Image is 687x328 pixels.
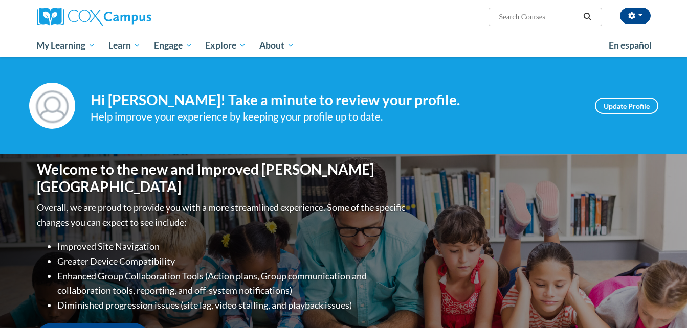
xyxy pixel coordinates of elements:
[21,34,666,57] div: Main menu
[30,34,102,57] a: My Learning
[108,39,141,52] span: Learn
[154,39,192,52] span: Engage
[57,298,408,313] li: Diminished progression issues (site lag, video stalling, and playback issues)
[37,161,408,195] h1: Welcome to the new and improved [PERSON_NAME][GEOGRAPHIC_DATA]
[29,83,75,129] img: Profile Image
[498,11,580,23] input: Search Courses
[102,34,147,57] a: Learn
[595,98,658,114] a: Update Profile
[91,108,580,125] div: Help improve your experience by keeping your profile up to date.
[57,269,408,298] li: Enhanced Group Collaboration Tools (Action plans, Group communication and collaboration tools, re...
[37,8,231,26] a: Cox Campus
[37,200,408,230] p: Overall, we are proud to provide you with a more streamlined experience. Some of the specific cha...
[198,34,253,57] a: Explore
[259,39,294,52] span: About
[580,11,595,23] button: Search
[37,8,151,26] img: Cox Campus
[57,254,408,269] li: Greater Device Compatibility
[609,40,652,51] span: En español
[205,39,246,52] span: Explore
[91,91,580,109] h4: Hi [PERSON_NAME]! Take a minute to review your profile.
[147,34,199,57] a: Engage
[646,287,679,320] iframe: Button to launch messaging window
[620,8,651,24] button: Account Settings
[602,35,658,56] a: En español
[57,239,408,254] li: Improved Site Navigation
[36,39,95,52] span: My Learning
[253,34,301,57] a: About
